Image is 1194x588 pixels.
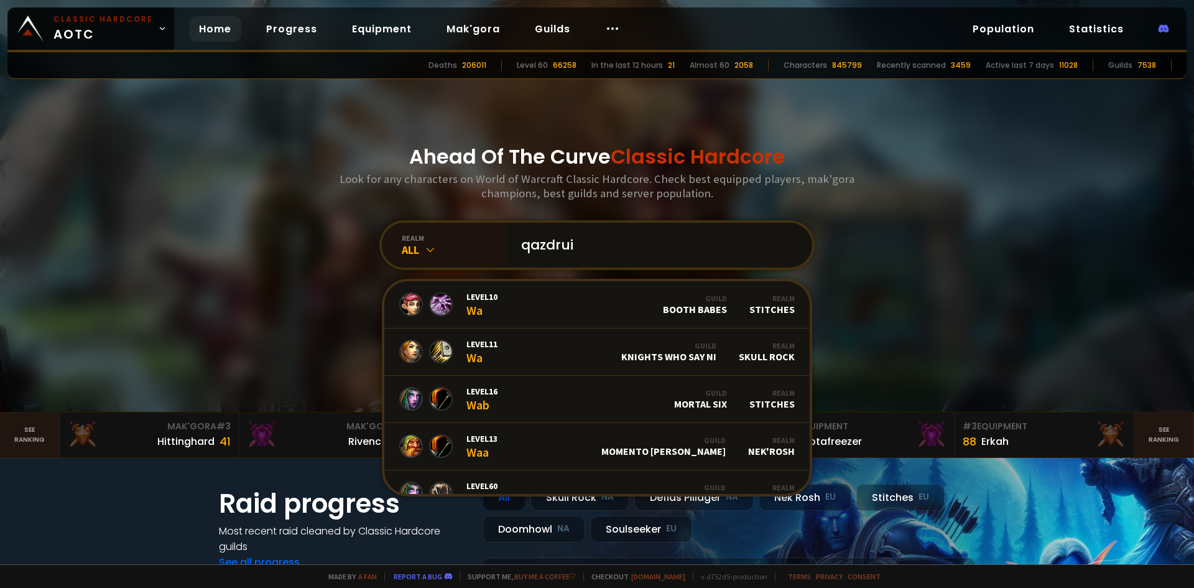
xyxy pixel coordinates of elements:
[621,341,716,350] div: Guild
[483,516,585,543] div: Doomhowl
[739,341,795,350] div: Realm
[460,572,576,581] span: Support me,
[601,436,726,457] div: Momento [PERSON_NAME]
[60,413,239,457] a: Mak'Gora#3Hittinghard41
[409,142,785,172] h1: Ahead Of The Curve
[466,433,497,460] div: Waa
[748,436,795,457] div: Nek'Rosh
[963,433,976,450] div: 88
[1137,60,1156,71] div: 7538
[981,434,1009,449] div: Erkah
[466,291,497,302] span: Level 10
[530,484,629,511] div: Skull Rock
[668,60,675,71] div: 21
[963,420,977,432] span: # 3
[466,386,497,413] div: Wab
[384,423,810,470] a: Level13WaaGuildMomento [PERSON_NAME]RealmNek'Rosh
[557,523,570,535] small: NA
[219,484,468,523] h1: Raid progress
[919,491,929,503] small: EU
[553,60,576,71] div: 66258
[748,483,795,505] div: Nek'Rosh
[1108,60,1132,71] div: Guilds
[631,572,685,581] a: [DOMAIN_NAME]
[734,60,753,71] div: 2058
[802,434,862,449] div: Notafreezer
[466,338,497,365] div: Wa
[666,483,726,492] div: Guild
[216,420,231,432] span: # 3
[246,420,410,433] div: Mak'Gora
[951,60,971,71] div: 3459
[583,572,685,581] span: Checkout
[674,388,727,398] div: Guild
[462,60,486,71] div: 206011
[384,329,810,376] a: Level11WaGuildKnights Who Say NiRealmSkull Rock
[832,60,862,71] div: 845799
[239,413,418,457] a: Mak'Gora#2Rivench100
[466,480,497,492] span: Level 60
[514,223,797,268] input: Search a character...
[219,523,468,554] h4: Most recent raid cleaned by Classic Hardcore guilds
[856,484,945,511] div: Stitches
[157,434,215,449] div: Hittinghard
[525,16,580,42] a: Guilds
[335,172,859,200] h3: Look for any characters on World of Warcraft Classic Hardcore. Check best equipped players, mak'g...
[402,233,506,243] div: realm
[739,341,795,363] div: Skull Rock
[621,341,716,363] div: Knights Who Say Ni
[816,572,843,581] a: Privacy
[601,491,614,503] small: NA
[590,516,692,543] div: Soulseeker
[591,60,663,71] div: In the last 12 hours
[759,484,851,511] div: Nek'Rosh
[348,434,387,449] div: Rivench
[955,413,1134,457] a: #3Equipment88Erkah
[342,16,422,42] a: Equipment
[220,433,231,450] div: 41
[634,484,754,511] div: Defias Pillager
[384,470,810,518] a: Level60WaahGuildLonewolvesRealmNek'Rosh
[748,436,795,445] div: Realm
[690,60,729,71] div: Almost 60
[877,60,946,71] div: Recently scanned
[674,388,727,410] div: Mortal Six
[776,413,955,457] a: #2Equipment88Notafreezer
[749,388,795,410] div: Stitches
[402,243,506,257] div: All
[514,572,576,581] a: Buy me a coffee
[437,16,510,42] a: Mak'gora
[784,60,827,71] div: Characters
[749,388,795,398] div: Realm
[749,294,795,315] div: Stitches
[726,491,738,503] small: NA
[189,16,241,42] a: Home
[466,386,497,397] span: Level 16
[384,376,810,423] a: Level16WabGuildMortal SixRealmStitches
[825,491,836,503] small: EU
[7,7,174,50] a: Classic HardcoreAOTC
[663,294,727,303] div: Guild
[358,572,377,581] a: a fan
[466,338,497,350] span: Level 11
[256,16,327,42] a: Progress
[321,572,377,581] span: Made by
[466,291,497,318] div: Wa
[748,483,795,492] div: Realm
[963,420,1126,433] div: Equipment
[663,294,727,315] div: Booth Babes
[1059,60,1078,71] div: 11028
[466,480,497,507] div: Waah
[394,572,442,581] a: Report a bug
[1059,16,1134,42] a: Statistics
[219,555,300,569] a: See all progress
[483,484,525,511] div: All
[784,420,947,433] div: Equipment
[53,14,153,25] small: Classic Hardcore
[67,420,231,433] div: Mak'Gora
[466,433,497,444] span: Level 13
[601,436,726,445] div: Guild
[666,523,677,535] small: EU
[986,60,1054,71] div: Active last 7 days
[517,60,548,71] div: Level 60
